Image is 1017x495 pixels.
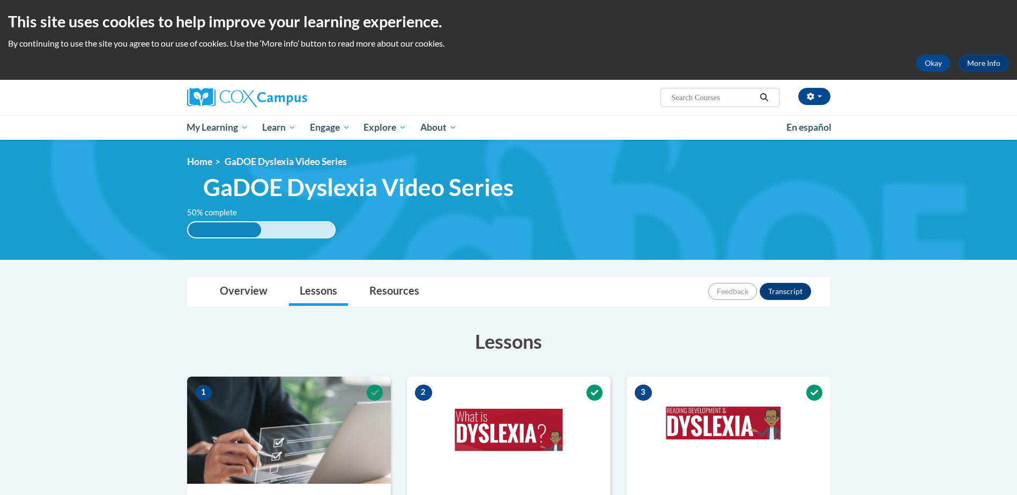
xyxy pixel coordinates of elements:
[420,121,457,134] span: About
[187,207,249,219] label: 50% complete
[786,122,832,133] span: En español
[8,37,1009,49] p: By continuing to use the site you agree to our use of cookies. Use the ‘More info’ button to read...
[780,116,838,139] a: En español
[635,385,652,401] span: 3
[760,283,811,300] button: Transcript
[708,283,757,300] button: Feedback
[209,277,278,306] a: Overview
[8,11,1009,32] h2: This site uses cookies to help improve your learning experience.
[187,88,391,107] a: Cox Campus
[262,121,296,134] span: Learn
[187,156,212,167] a: Home
[798,88,830,105] button: Account Settings
[916,55,951,72] button: Okay
[195,385,212,401] span: 1
[627,377,830,484] img: Course Image
[670,91,756,104] input: Search Courses
[407,377,611,484] img: Course Image
[359,277,430,306] a: Resources
[171,115,847,140] div: Main menu
[363,121,406,134] span: Explore
[203,173,514,201] span: GaDOE Dyslexia Video Series
[225,156,347,167] span: GaDOE Dyslexia Video Series
[413,115,464,140] a: About
[188,222,262,237] div: 50% complete
[187,328,830,355] h3: Lessons
[187,377,391,484] img: Course Image
[289,277,348,306] a: Lessons
[187,88,307,107] img: Cox Campus
[180,115,256,140] a: My Learning
[415,385,432,401] span: 2
[303,115,357,140] a: Engage
[310,121,350,134] span: Engage
[756,91,772,104] button: Search
[255,115,303,140] a: Learn
[187,121,248,134] span: My Learning
[357,115,413,140] a: Explore
[959,55,1009,72] a: More Info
